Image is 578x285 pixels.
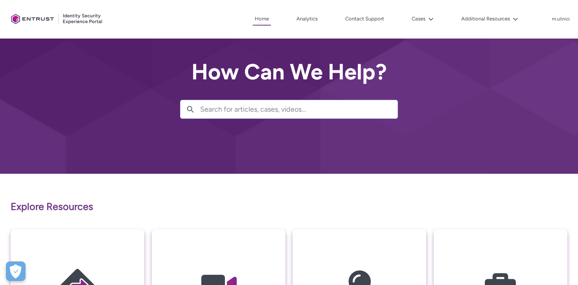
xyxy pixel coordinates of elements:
[11,199,567,214] p: Explore Resources
[6,261,26,281] button: Open Preferences
[459,13,520,25] button: Additional Resources
[552,15,570,22] button: User Profile m.ulinici
[343,13,386,25] a: Contact Support
[200,100,398,118] input: Search for articles, cases, videos...
[180,100,200,118] button: Search
[410,13,436,25] button: Cases
[253,13,271,26] a: Home
[180,60,398,84] h2: How Can We Help?
[295,13,320,25] a: Analytics, opens in new tab
[6,261,26,281] div: Cookie Preferences
[552,17,570,22] p: m.ulinici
